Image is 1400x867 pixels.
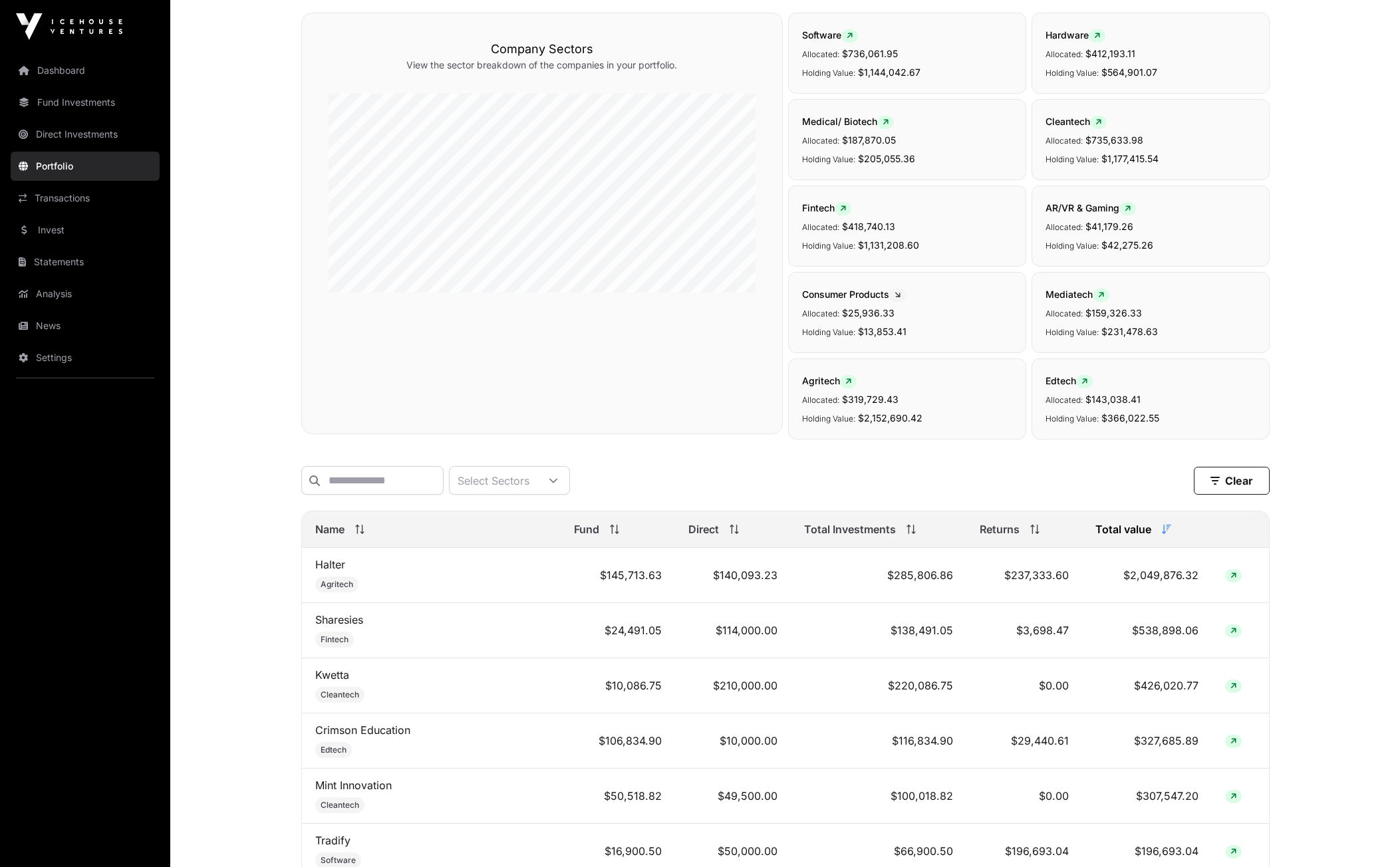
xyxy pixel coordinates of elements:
a: Kwetta [315,668,349,681]
span: Software [321,855,356,866]
span: Allocated: [1046,222,1083,232]
a: Mint Innovation [315,779,392,792]
a: Dashboard [11,56,160,85]
a: Transactions [11,184,160,213]
td: $10,000.00 [675,713,791,769]
a: Sharesies [315,613,363,626]
span: Total value [1095,521,1151,537]
span: $736,061.95 [842,48,898,59]
span: Cleantech [321,800,359,810]
span: Holding Value: [1046,241,1099,251]
span: Returns [980,521,1020,537]
td: $100,018.82 [791,769,966,824]
td: $237,333.60 [966,548,1082,603]
span: Allocated: [802,136,839,146]
a: Invest [11,215,160,245]
span: Total Investments [804,521,896,537]
td: $114,000.00 [675,603,791,658]
td: $426,020.77 [1082,658,1212,713]
td: $145,713.63 [561,548,674,603]
span: Allocated: [1046,49,1083,59]
span: Allocated: [802,49,839,59]
td: $138,491.05 [791,603,966,658]
span: $187,870.05 [842,134,896,146]
td: $24,491.05 [561,603,674,658]
span: $159,326.33 [1085,307,1142,318]
span: Holding Value: [1046,68,1099,78]
span: Cleantech [321,689,359,700]
span: $1,177,415.54 [1101,153,1159,164]
td: $140,093.23 [675,548,791,603]
span: $1,144,042.67 [858,66,920,78]
span: Holding Value: [802,327,855,337]
a: Tradify [315,834,350,847]
span: Agritech [321,579,353,590]
td: $116,834.90 [791,713,966,769]
h3: Company Sectors [329,40,756,59]
span: $564,901.07 [1101,66,1157,78]
span: Hardware [1046,29,1105,41]
span: Holding Value: [802,154,855,164]
span: Agritech [802,375,857,386]
span: Fund [574,521,599,537]
span: Edtech [1046,375,1093,386]
span: $231,478.63 [1101,326,1158,337]
td: $285,806.86 [791,548,966,603]
td: $538,898.06 [1082,603,1212,658]
td: $29,440.61 [966,713,1082,769]
td: $50,518.82 [561,769,674,824]
span: Medical/ Biotech [802,116,894,127]
span: Allocated: [1046,309,1083,318]
span: $25,936.33 [842,307,895,318]
span: $366,022.55 [1101,412,1159,424]
td: $327,685.89 [1082,713,1212,769]
img: Icehouse Ventures Logo [16,13,122,40]
span: Allocated: [802,222,839,232]
span: Mediatech [1046,289,1109,300]
td: $106,834.90 [561,713,674,769]
span: $143,038.41 [1085,394,1141,405]
span: Holding Value: [1046,327,1099,337]
span: $13,853.41 [858,326,907,337]
span: $41,179.26 [1085,221,1133,232]
td: $210,000.00 [675,658,791,713]
a: Settings [11,343,160,372]
span: $735,633.98 [1085,134,1143,146]
a: Fund Investments [11,88,160,117]
a: Analysis [11,279,160,309]
span: Fintech [802,202,851,213]
span: $412,193.11 [1085,48,1135,59]
span: Allocated: [1046,395,1083,405]
span: Fintech [321,634,349,645]
a: Portfolio [11,152,160,181]
td: $0.00 [966,658,1082,713]
span: Holding Value: [802,414,855,424]
span: Holding Value: [802,68,855,78]
span: Consumer Products [802,289,906,300]
span: $205,055.36 [858,153,915,164]
td: $3,698.47 [966,603,1082,658]
span: Cleantech [1046,116,1107,127]
span: Direct [688,521,719,537]
div: Select Sectors [450,467,537,494]
span: Holding Value: [1046,154,1099,164]
span: $319,729.43 [842,394,899,405]
a: Halter [315,558,345,571]
span: Holding Value: [1046,414,1099,424]
button: Clear [1194,467,1270,495]
p: View the sector breakdown of the companies in your portfolio. [329,59,756,72]
iframe: Chat Widget [1333,803,1400,867]
span: Software [802,29,858,41]
td: $307,547.20 [1082,769,1212,824]
span: Name [315,521,345,537]
a: Crimson Education [315,723,410,737]
a: Statements [11,247,160,277]
span: $2,152,690.42 [858,412,922,424]
span: $1,131,208.60 [858,239,919,251]
span: $418,740.13 [842,221,895,232]
span: Allocated: [802,395,839,405]
td: $10,086.75 [561,658,674,713]
td: $0.00 [966,769,1082,824]
span: Holding Value: [802,241,855,251]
